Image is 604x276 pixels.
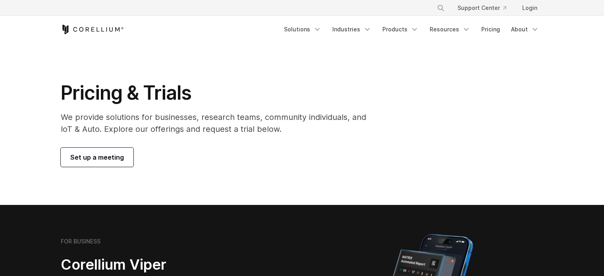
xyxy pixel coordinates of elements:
[427,1,544,15] div: Navigation Menu
[477,22,505,37] a: Pricing
[61,25,124,34] a: Corellium Home
[328,22,376,37] a: Industries
[279,22,326,37] a: Solutions
[61,148,133,167] a: Set up a meeting
[425,22,475,37] a: Resources
[516,1,544,15] a: Login
[506,22,544,37] a: About
[61,256,264,274] h2: Corellium Viper
[61,81,377,105] h1: Pricing & Trials
[61,238,100,245] h6: FOR BUSINESS
[434,1,448,15] button: Search
[378,22,423,37] a: Products
[70,152,124,162] span: Set up a meeting
[61,111,377,135] p: We provide solutions for businesses, research teams, community individuals, and IoT & Auto. Explo...
[279,22,544,37] div: Navigation Menu
[451,1,513,15] a: Support Center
